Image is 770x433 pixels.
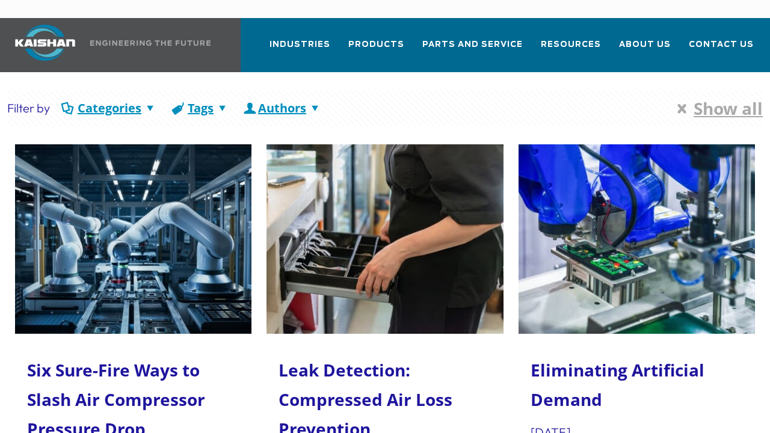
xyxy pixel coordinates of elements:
img: Loss prevention [266,144,504,334]
li: Filter by [7,99,50,117]
img: Compressed air system filters [519,144,756,334]
a: Eliminating Artificial Demand [531,358,704,411]
a: Parts and Service [422,29,523,70]
a: Tags [169,100,232,116]
img: Engineering the future [90,40,211,46]
a: Products [348,29,404,70]
span: Resources [541,38,601,52]
span: Products [348,38,404,52]
a: Show all [670,99,763,117]
span: Contact Us [689,38,754,52]
span: Industries [269,38,330,52]
a: Resources [541,29,601,70]
span: About Us [619,38,671,52]
a: About Us [619,29,671,70]
img: Automation systems [15,144,252,334]
a: Industries [269,29,330,70]
span: Parts and Service [422,38,523,52]
a: Authors [241,100,323,116]
a: Categories [59,100,160,116]
a: Contact Us [689,29,754,70]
